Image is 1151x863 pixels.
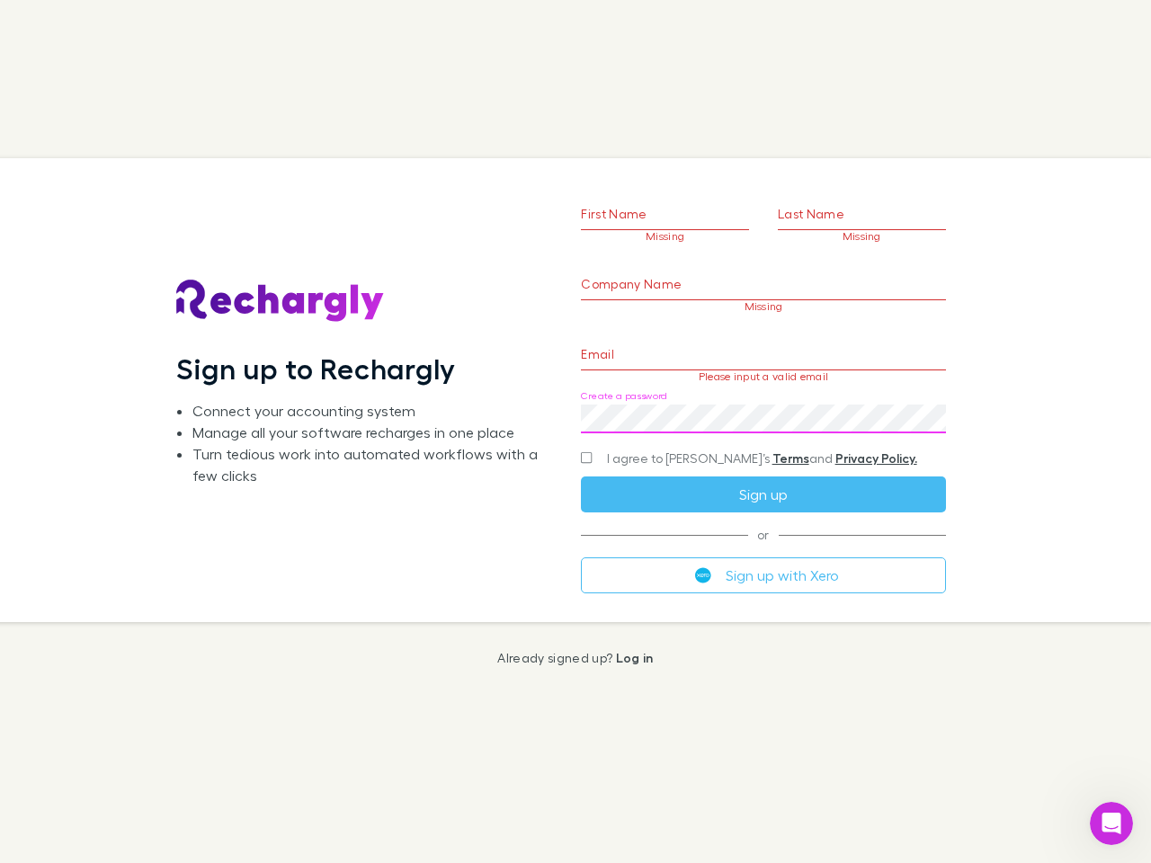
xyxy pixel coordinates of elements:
[581,389,667,403] label: Create a password
[695,567,711,583] img: Xero's logo
[192,443,552,486] li: Turn tedious work into automated workflows with a few clicks
[497,651,653,665] p: Already signed up?
[581,557,945,593] button: Sign up with Xero
[176,280,385,323] img: Rechargly's Logo
[581,230,749,243] p: Missing
[192,422,552,443] li: Manage all your software recharges in one place
[581,370,945,383] p: Please input a valid email
[192,400,552,422] li: Connect your accounting system
[772,450,809,466] a: Terms
[616,650,654,665] a: Log in
[581,300,945,313] p: Missing
[607,449,917,467] span: I agree to [PERSON_NAME]’s and
[581,476,945,512] button: Sign up
[835,450,917,466] a: Privacy Policy.
[778,230,946,243] p: Missing
[581,534,945,535] span: or
[1090,802,1133,845] iframe: Intercom live chat
[176,351,456,386] h1: Sign up to Rechargly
